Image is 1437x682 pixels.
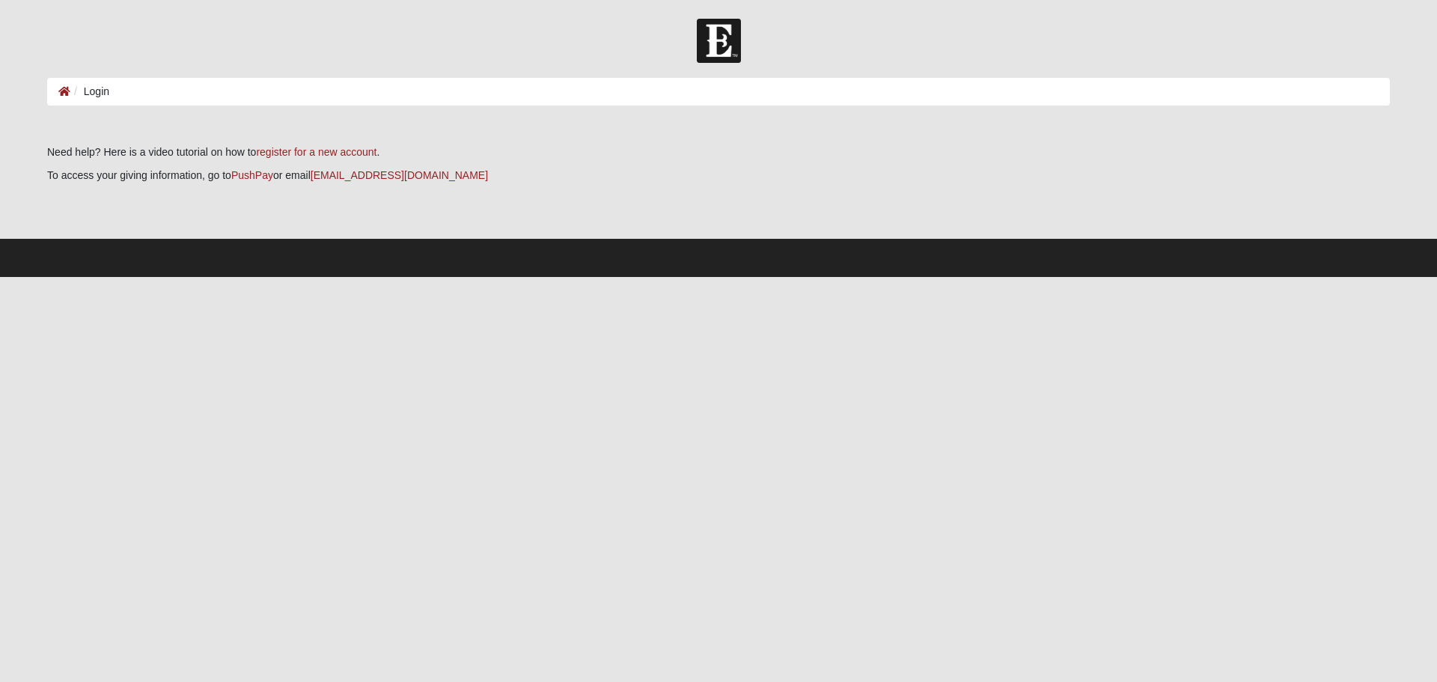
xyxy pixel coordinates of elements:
[697,19,741,63] img: Church of Eleven22 Logo
[256,146,376,158] a: register for a new account
[70,84,109,100] li: Login
[311,169,488,181] a: [EMAIL_ADDRESS][DOMAIN_NAME]
[47,168,1390,183] p: To access your giving information, go to or email
[231,169,273,181] a: PushPay
[47,144,1390,160] p: Need help? Here is a video tutorial on how to .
